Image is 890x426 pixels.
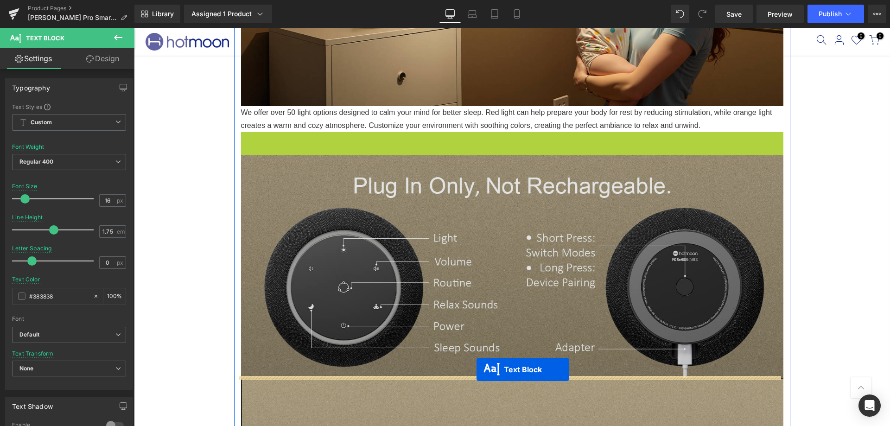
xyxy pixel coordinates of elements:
span: Publish [819,10,842,18]
a: Desktop [439,5,461,23]
span: Save [726,9,742,19]
div: Line Height [12,214,43,221]
div: Open Intercom Messenger [858,394,881,417]
i: Default [19,331,39,339]
div: % [103,288,126,305]
span: Text Block [26,34,64,42]
a: New Library [134,5,180,23]
b: Regular 400 [19,158,54,165]
span: em [117,229,125,235]
a: Design [69,48,136,69]
button: Undo [671,5,689,23]
span: Preview [768,9,793,19]
a: Product Pages [28,5,134,12]
button: More [868,5,886,23]
a: Preview [756,5,804,23]
div: Text Shadow [12,397,53,410]
a: Tablet [483,5,506,23]
span: px [117,197,125,203]
b: Custom [31,119,52,127]
a: Mobile [506,5,528,23]
input: Color [29,291,89,301]
button: Redo [693,5,712,23]
div: Font [12,316,126,322]
div: Text Styles [12,103,126,110]
button: Publish [807,5,864,23]
div: Text Color [12,276,40,283]
span: Library [152,10,174,18]
span: px [117,260,125,266]
div: Typography [12,79,50,92]
div: Letter Spacing [12,245,52,252]
div: Text Transform [12,350,54,357]
span: [PERSON_NAME] Pro Smart Sound Machine [28,14,117,21]
p: We offer over 50 light options designed to calm your mind for better sleep. Red light can help pr... [107,78,649,104]
a: Laptop [461,5,483,23]
div: Font Size [12,183,38,190]
b: None [19,365,34,372]
div: Assigned 1 Product [191,9,265,19]
div: Font Weight [12,144,44,150]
